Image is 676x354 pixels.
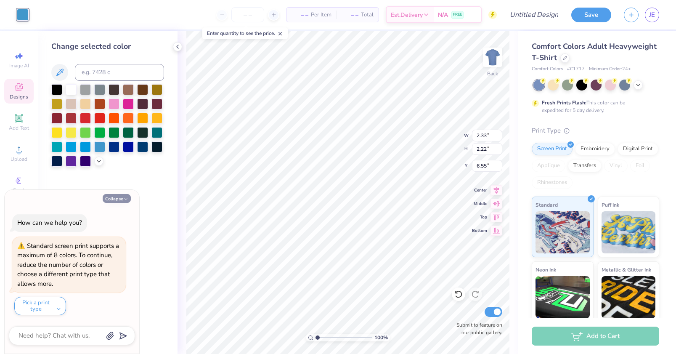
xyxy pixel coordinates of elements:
[532,126,659,136] div: Print Type
[13,187,26,194] span: Greek
[452,321,502,336] label: Submit to feature on our public gallery.
[9,62,29,69] span: Image AI
[602,265,651,274] span: Metallic & Glitter Ink
[535,276,590,318] img: Neon Ink
[11,156,27,162] span: Upload
[532,160,565,172] div: Applique
[342,11,358,19] span: – –
[602,200,619,209] span: Puff Ink
[571,8,611,22] button: Save
[567,66,585,73] span: # C1717
[484,49,501,66] img: Back
[361,11,374,19] span: Total
[535,200,558,209] span: Standard
[604,160,628,172] div: Vinyl
[17,218,82,227] div: How can we help you?
[292,11,308,19] span: – –
[472,201,487,207] span: Middle
[602,276,656,318] img: Metallic & Glitter Ink
[438,11,448,19] span: N/A
[602,211,656,253] img: Puff Ink
[10,93,28,100] span: Designs
[103,194,131,203] button: Collapse
[9,125,29,131] span: Add Text
[51,41,164,52] div: Change selected color
[374,334,388,341] span: 100 %
[532,143,573,155] div: Screen Print
[575,143,615,155] div: Embroidery
[568,160,602,172] div: Transfers
[311,11,331,19] span: Per Item
[472,214,487,220] span: Top
[472,187,487,193] span: Center
[487,70,498,77] div: Back
[645,8,659,22] a: JE
[391,11,423,19] span: Est. Delivery
[532,41,657,63] span: Comfort Colors Adult Heavyweight T-Shirt
[589,66,631,73] span: Minimum Order: 24 +
[14,297,66,315] button: Pick a print type
[202,27,288,39] div: Enter quantity to see the price.
[649,10,655,20] span: JE
[535,265,556,274] span: Neon Ink
[75,64,164,81] input: e.g. 7428 c
[630,160,650,172] div: Foil
[542,99,645,114] div: This color can be expedited for 5 day delivery.
[618,143,658,155] div: Digital Print
[532,66,563,73] span: Comfort Colors
[542,99,586,106] strong: Fresh Prints Flash:
[532,176,573,189] div: Rhinestones
[17,242,119,288] div: Standard screen print supports a maximum of 8 colors. To continue, reduce the number of colors or...
[453,12,462,18] span: FREE
[535,211,590,253] img: Standard
[503,6,565,23] input: Untitled Design
[231,7,264,22] input: – –
[472,228,487,234] span: Bottom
